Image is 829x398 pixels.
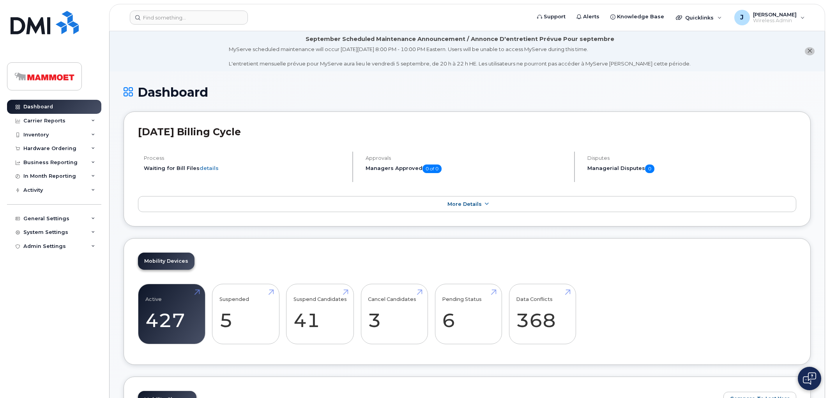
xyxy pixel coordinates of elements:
button: close notification [805,47,815,55]
h2: [DATE] Billing Cycle [138,126,796,138]
h4: Disputes [587,155,796,161]
li: Waiting for Bill Files [144,165,346,172]
h4: Approvals [366,155,567,161]
a: Suspended 5 [219,288,272,340]
a: Mobility Devices [138,253,194,270]
div: September Scheduled Maintenance Announcement / Annonce D'entretient Prévue Pour septembre [306,35,614,43]
span: 0 of 0 [422,165,442,173]
div: MyServe scheduled maintenance will occur [DATE][DATE] 8:00 PM - 10:00 PM Eastern. Users will be u... [229,46,691,67]
h5: Managers Approved [366,165,567,173]
h1: Dashboard [124,85,811,99]
span: More Details [447,201,482,207]
a: Pending Status 6 [442,288,495,340]
span: 0 [645,165,654,173]
a: Suspend Candidates 41 [293,288,347,340]
a: Cancel Candidates 3 [368,288,421,340]
a: details [200,165,219,171]
a: Active 427 [145,288,198,340]
a: Data Conflicts 368 [516,288,569,340]
h4: Process [144,155,346,161]
img: Open chat [803,372,816,385]
h5: Managerial Disputes [587,165,796,173]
